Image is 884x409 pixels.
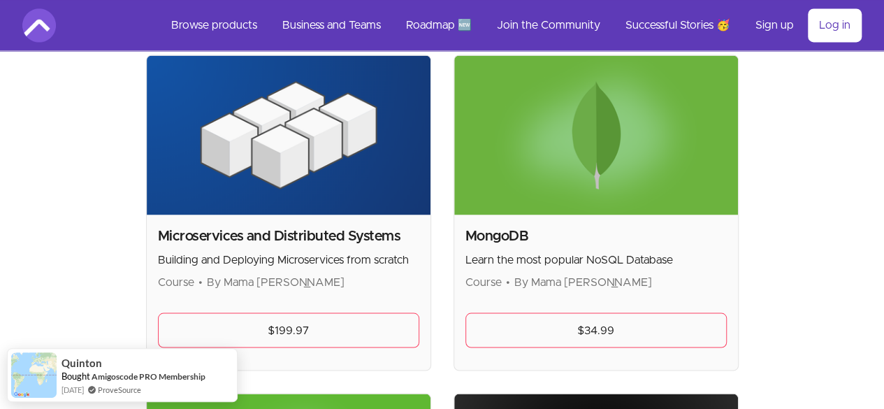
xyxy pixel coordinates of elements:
[160,8,268,42] a: Browse products
[158,276,194,287] span: Course
[158,313,419,347] a: $199.97
[395,8,483,42] a: Roadmap 🆕
[22,8,56,42] img: Amigoscode logo
[158,226,419,245] h2: Microservices and Distributed Systems
[744,8,805,42] a: Sign up
[11,352,57,398] img: provesource social proof notification image
[61,371,90,382] span: Bought
[514,276,652,287] span: By Mama [PERSON_NAME]
[808,8,862,42] a: Log in
[207,276,345,287] span: By Mama [PERSON_NAME]
[454,55,738,215] img: Product image for MongoDB
[61,384,84,396] span: [DATE]
[147,55,430,215] img: Product image for Microservices and Distributed Systems
[506,276,510,287] span: •
[465,276,502,287] span: Course
[98,384,141,396] a: ProveSource
[614,8,741,42] a: Successful Stories 🥳
[271,8,392,42] a: Business and Teams
[486,8,611,42] a: Join the Community
[465,313,727,347] a: $34.99
[92,371,205,382] a: Amigoscode PRO Membership
[160,8,862,42] nav: Main
[198,276,203,287] span: •
[465,226,727,245] h2: MongoDB
[61,357,102,369] span: Quinton
[158,251,419,268] p: Building and Deploying Microservices from scratch
[465,251,727,268] p: Learn the most popular NoSQL Database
